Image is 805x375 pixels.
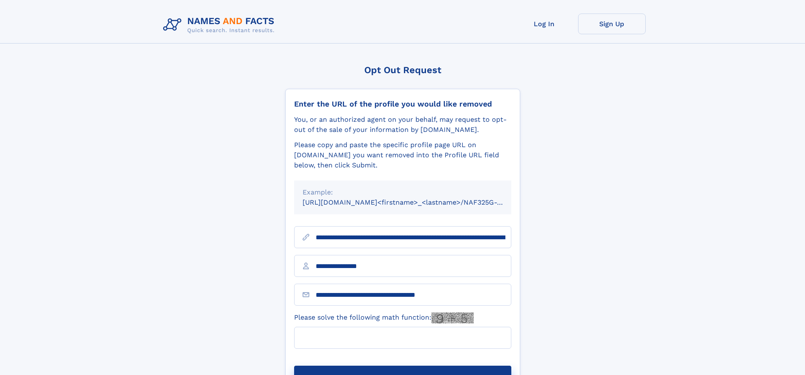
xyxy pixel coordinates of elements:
[303,187,503,197] div: Example:
[160,14,281,36] img: Logo Names and Facts
[285,65,520,75] div: Opt Out Request
[294,140,511,170] div: Please copy and paste the specific profile page URL on [DOMAIN_NAME] you want removed into the Pr...
[294,115,511,135] div: You, or an authorized agent on your behalf, may request to opt-out of the sale of your informatio...
[510,14,578,34] a: Log In
[578,14,646,34] a: Sign Up
[294,99,511,109] div: Enter the URL of the profile you would like removed
[303,198,527,206] small: [URL][DOMAIN_NAME]<firstname>_<lastname>/NAF325G-xxxxxxxx
[294,312,474,323] label: Please solve the following math function:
